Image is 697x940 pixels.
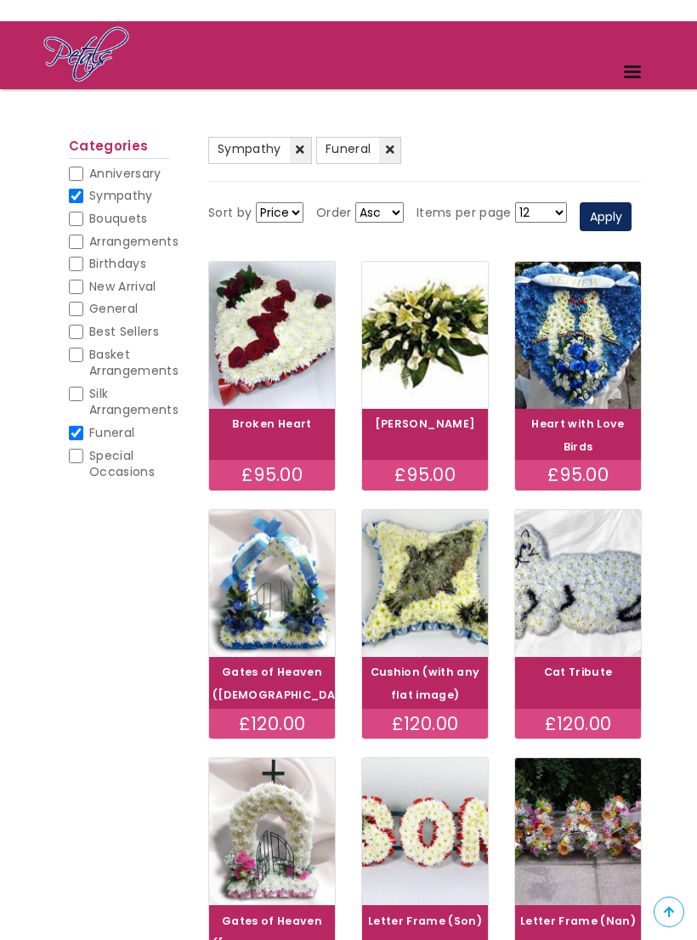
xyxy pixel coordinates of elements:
span: Arrangements [89,233,178,250]
span: Funeral [326,140,371,157]
span: Birthdays [89,255,146,272]
a: Cushion (with any flat image) [371,665,480,702]
a: Heart with Love Birds [531,416,624,454]
a: Broken Heart [232,416,311,431]
button: Apply [580,202,632,231]
div: £95.00 [362,460,488,490]
img: Lily Spray [362,262,488,409]
span: Anniversary [89,165,161,182]
img: Cat Tribute [515,510,641,657]
img: Gates of Heaven (Female) [209,758,335,905]
span: General [89,300,138,317]
img: Home [42,25,130,85]
img: Broken Heart [209,262,335,409]
span: Sympathy [89,187,153,204]
img: Heart with Love Birds [515,262,641,409]
span: Silk Arrangements [89,385,178,419]
label: Sort by [208,203,252,224]
a: Letter Frame (Nan) [520,914,636,928]
a: Gates of Heaven ([DEMOGRAPHIC_DATA]) [212,665,362,702]
span: Funeral [89,424,134,441]
span: New Arrival [89,278,156,295]
a: Letter Frame (Son) [368,914,482,928]
div: £120.00 [209,709,335,739]
a: Funeral [316,137,401,164]
img: Letter Frame (Nan) [515,758,641,905]
h2: Categories [69,139,169,159]
label: Items per page [416,203,512,224]
div: £95.00 [515,460,641,490]
a: Cat Tribute [544,665,613,679]
span: Sympathy [218,140,281,157]
div: £95.00 [209,460,335,490]
a: [PERSON_NAME] [375,416,476,431]
label: Order [316,203,352,224]
img: Gates of Heaven (Male) [209,510,335,657]
img: Cushion (with any flat image) [362,510,488,657]
span: Basket Arrangements [89,346,178,380]
span: Best Sellers [89,323,159,340]
div: £120.00 [362,709,488,739]
img: Letter Frame (Son) [362,758,488,905]
a: Sympathy [208,137,312,164]
div: £120.00 [515,709,641,739]
span: Bouquets [89,210,148,227]
span: Special Occasions [89,447,155,481]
